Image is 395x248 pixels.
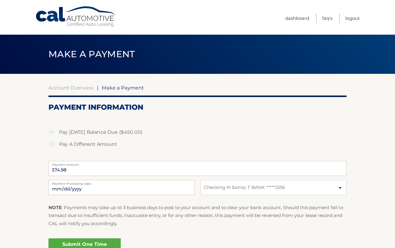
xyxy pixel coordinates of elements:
[97,85,98,91] span: |
[48,103,347,112] h2: Payment Information
[48,126,347,138] label: Pay [DATE] Balance Due ($450.00)
[48,180,194,195] input: Payment Date
[48,205,62,210] strong: NOTE
[48,161,347,166] label: Payment Amount
[322,13,332,23] a: FAQ's
[102,85,144,91] span: Make a Payment
[48,49,135,60] span: Make a Payment
[48,138,347,150] label: Pay A Different Amount
[345,13,360,23] a: Logout
[48,161,347,176] input: Payment Amount
[48,204,347,228] p: : Payments may take up to 3 business days to post to your account and to clear your bank account....
[35,6,117,27] a: Cal Automotive
[48,180,194,185] label: Payment Processing Date
[285,13,309,23] a: Dashboard
[48,85,94,91] a: Account Overview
